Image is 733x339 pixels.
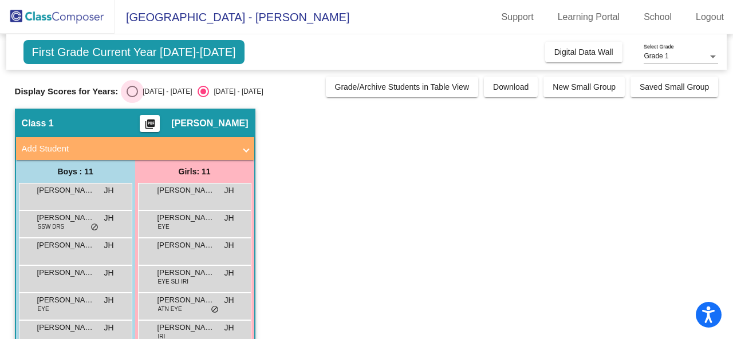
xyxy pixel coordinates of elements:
[37,212,94,224] span: [PERSON_NAME] [PERSON_NAME]
[37,322,94,333] span: [PERSON_NAME]
[209,86,263,97] div: [DATE] - [DATE]
[554,47,613,57] span: Digital Data Wall
[493,82,529,91] span: Download
[104,267,113,279] span: JH
[335,82,470,91] span: Grade/Archive Students in Table View
[37,267,94,278] span: [PERSON_NAME]
[143,118,157,134] mat-icon: picture_as_pdf
[104,212,113,224] span: JH
[224,240,234,252] span: JH
[16,160,135,183] div: Boys : 11
[224,185,234,197] span: JH
[38,222,65,231] span: SSW DRS
[104,185,113,197] span: JH
[37,185,94,196] span: [PERSON_NAME]
[37,294,94,306] span: [PERSON_NAME]
[157,185,215,196] span: [PERSON_NAME] [PERSON_NAME]
[157,294,215,306] span: [PERSON_NAME]
[138,86,192,97] div: [DATE] - [DATE]
[157,240,215,251] span: [PERSON_NAME]
[549,8,629,26] a: Learning Portal
[644,52,668,60] span: Grade 1
[158,277,188,286] span: EYE SLI IRI
[23,40,245,64] span: First Grade Current Year [DATE]-[DATE]
[15,86,119,97] span: Display Scores for Years:
[157,212,215,224] span: [PERSON_NAME]
[38,305,49,313] span: EYE
[326,77,479,97] button: Grade/Archive Students in Table View
[158,222,170,231] span: EYE
[158,305,182,313] span: ATN EYE
[104,240,113,252] span: JH
[135,160,254,183] div: Girls: 11
[22,118,54,129] span: Class 1
[484,77,538,97] button: Download
[211,305,219,314] span: do_not_disturb_alt
[115,8,349,26] span: [GEOGRAPHIC_DATA] - [PERSON_NAME]
[104,294,113,306] span: JH
[224,267,234,279] span: JH
[543,77,625,97] button: New Small Group
[104,322,113,334] span: JH
[157,322,215,333] span: [PERSON_NAME]
[16,137,254,160] mat-expansion-panel-header: Add Student
[127,86,263,97] mat-radio-group: Select an option
[171,118,248,129] span: [PERSON_NAME]
[37,240,94,251] span: [PERSON_NAME]
[224,294,234,306] span: JH
[90,223,98,232] span: do_not_disturb_alt
[157,267,215,278] span: [PERSON_NAME]
[545,42,622,62] button: Digital Data Wall
[640,82,709,91] span: Saved Small Group
[140,115,160,132] button: Print Students Details
[635,8,681,26] a: School
[553,82,616,91] span: New Small Group
[492,8,543,26] a: Support
[224,212,234,224] span: JH
[22,142,235,155] mat-panel-title: Add Student
[224,322,234,334] span: JH
[630,77,718,97] button: Saved Small Group
[687,8,733,26] a: Logout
